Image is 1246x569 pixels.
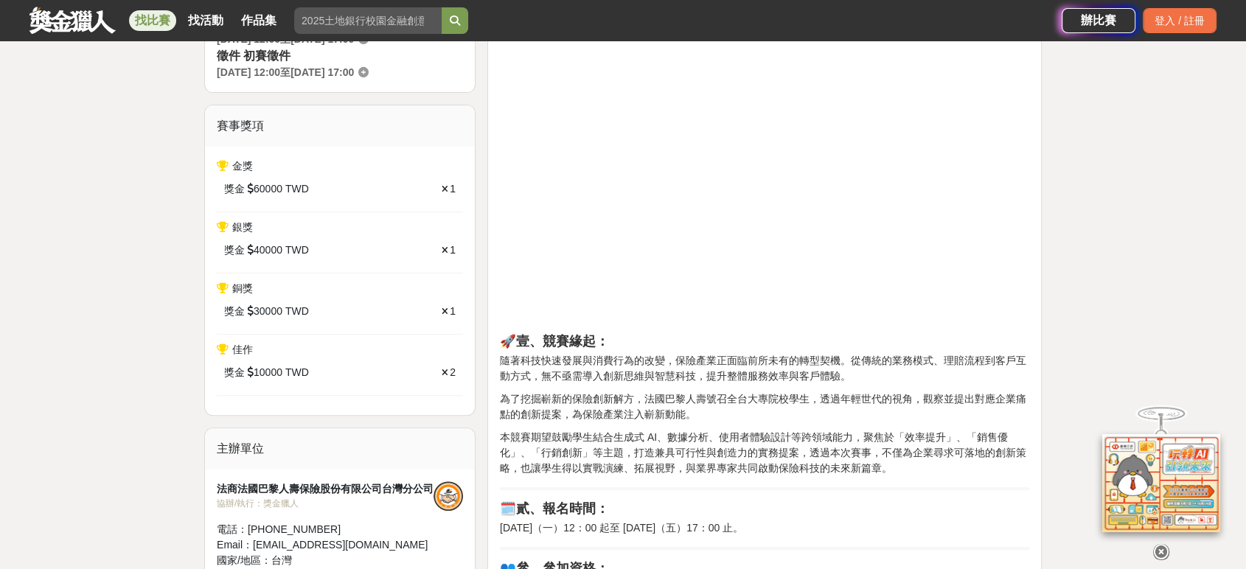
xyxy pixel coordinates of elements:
[224,242,245,258] span: 獎金
[205,105,475,147] div: 賽事獎項
[280,66,290,78] span: 至
[1143,8,1217,33] div: 登入 / 註冊
[217,481,434,497] div: 法商法國巴黎人壽保險股份有限公司台灣分公司
[217,66,280,78] span: [DATE] 12:00
[254,304,282,319] span: 30000
[500,501,609,516] strong: 🗓️貳、報名時間：
[129,10,176,31] a: 找比賽
[224,304,245,319] span: 獎金
[224,365,245,380] span: 獎金
[217,522,434,537] div: 電話： [PHONE_NUMBER]
[1062,8,1135,33] a: 辦比賽
[254,242,282,258] span: 40000
[224,181,245,197] span: 獎金
[1102,434,1220,532] img: d2146d9a-e6f6-4337-9592-8cefde37ba6b.png
[500,334,609,349] strong: 🚀壹、競賽緣起：
[285,181,309,197] span: TWD
[450,366,456,378] span: 2
[182,10,229,31] a: 找活動
[285,304,309,319] span: TWD
[500,520,1029,536] p: [DATE]（一）12：00 起至 [DATE]（五）17：00 止。
[232,282,253,294] span: 銅獎
[232,343,253,355] span: 佳作
[450,183,456,195] span: 1
[217,49,290,62] span: 徵件 初賽徵件
[232,160,253,172] span: 金獎
[254,365,282,380] span: 10000
[500,353,1029,384] p: 隨著科技快速發展與消費行為的改變，保險產業正面臨前所未有的轉型契機。從傳統的業務模式、理賠流程到客戶互動方式，無不亟需導入創新思維與智慧科技，提升整體服務效率與客戶體驗。
[450,244,456,256] span: 1
[232,221,253,233] span: 銀獎
[285,242,309,258] span: TWD
[217,537,434,553] div: Email： [EMAIL_ADDRESS][DOMAIN_NAME]
[217,497,434,510] div: 協辦/執行： 獎金獵人
[500,391,1029,422] p: 為了挖掘嶄新的保險創新解方，法國巴黎人壽號召全台大專院校學生，透過年輕世代的視角，觀察並提出對應企業痛點的創新提案，為保險產業注入嶄新動能。
[235,10,282,31] a: 作品集
[285,365,309,380] span: TWD
[254,181,282,197] span: 60000
[294,7,442,34] input: 2025土地銀行校園金融創意挑戰賽：從你出發 開啟智慧金融新頁
[290,66,354,78] span: [DATE] 17:00
[500,430,1029,476] p: 本競賽期望鼓勵學生結合生成式 AI、數據分析、使用者體驗設計等跨領域能力，聚焦於「效率提升」、「銷售優化」、「行銷創新」等主題，打造兼具可行性與創造力的實務提案，透過本次賽事，不僅為企業尋求可落...
[271,554,292,566] span: 台灣
[217,554,271,566] span: 國家/地區：
[450,305,456,317] span: 1
[205,428,475,469] div: 主辦單位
